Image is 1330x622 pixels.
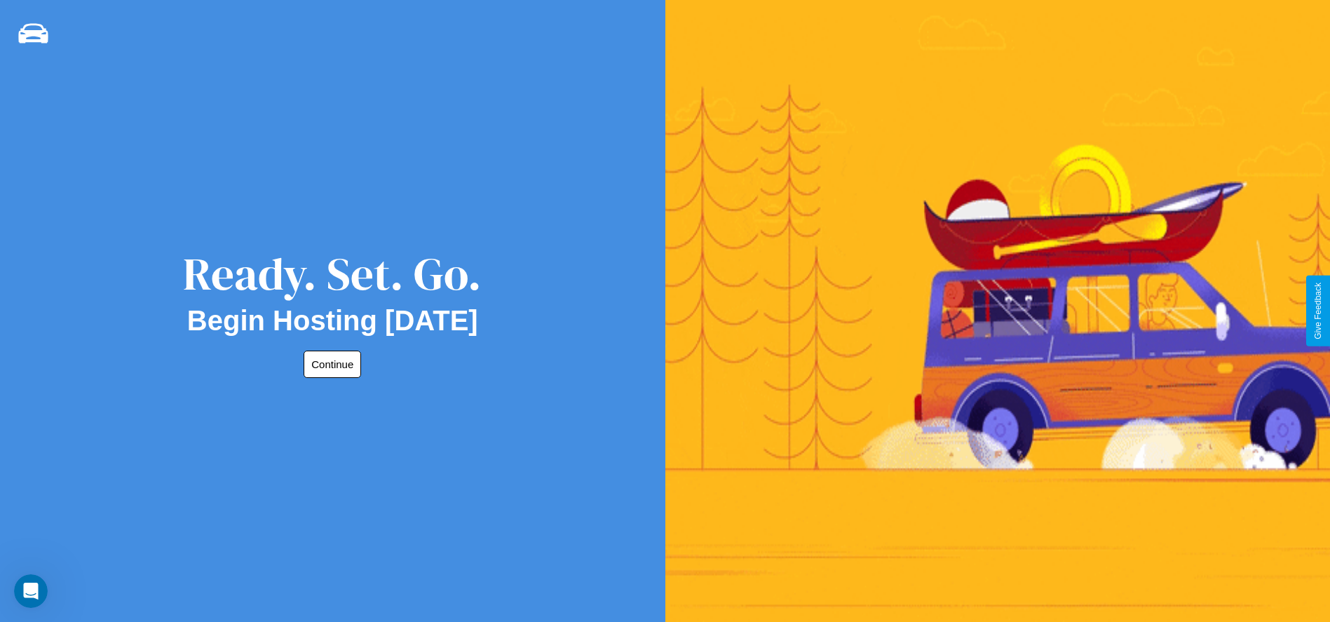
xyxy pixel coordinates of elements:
button: Continue [304,351,361,378]
div: Give Feedback [1313,283,1323,339]
iframe: Intercom live chat [14,574,48,608]
h2: Begin Hosting [DATE] [187,305,478,337]
div: Ready. Set. Go. [183,243,482,305]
